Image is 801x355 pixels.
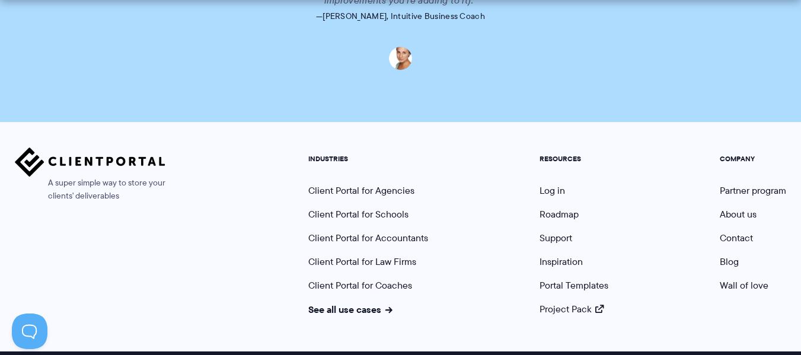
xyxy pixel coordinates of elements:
a: Wall of love [720,279,768,292]
a: Client Portal for Accountants [308,231,428,245]
h5: RESOURCES [540,155,608,163]
h5: COMPANY [720,155,786,163]
a: Blog [720,255,739,268]
iframe: Toggle Customer Support [12,314,47,349]
a: Client Portal for Agencies [308,184,414,197]
a: Support [540,231,572,245]
p: —[PERSON_NAME], Intuitive Business Coach [68,8,733,24]
a: Client Portal for Law Firms [308,255,416,268]
span: A super simple way to store your clients' deliverables [15,177,165,203]
a: Portal Templates [540,279,608,292]
a: Contact [720,231,753,245]
h5: INDUSTRIES [308,155,428,163]
a: Inspiration [540,255,583,268]
a: Partner program [720,184,786,197]
a: Client Portal for Coaches [308,279,412,292]
a: See all use cases [308,302,392,316]
a: Project Pack [540,302,604,316]
a: Client Portal for Schools [308,207,409,221]
a: Log in [540,184,565,197]
a: Roadmap [540,207,579,221]
a: About us [720,207,757,221]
